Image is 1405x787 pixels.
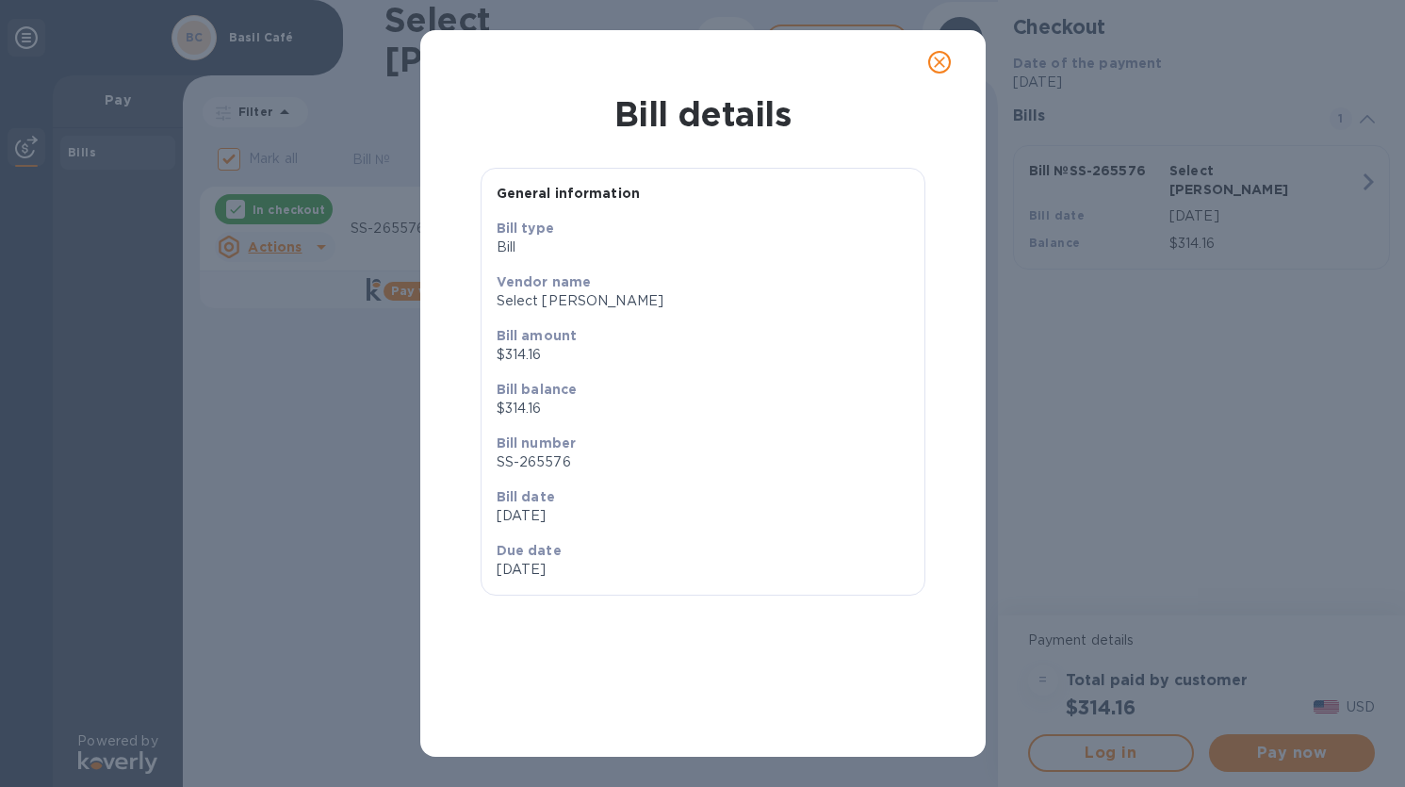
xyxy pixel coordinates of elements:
b: Bill balance [497,382,578,397]
b: Bill date [497,489,555,504]
b: Bill number [497,435,577,451]
h1: Bill details [435,94,971,134]
b: Bill type [497,221,554,236]
p: [DATE] [497,560,695,580]
b: Bill amount [497,328,578,343]
b: Vendor name [497,274,592,289]
p: $314.16 [497,399,909,418]
b: Due date [497,543,562,558]
button: close [917,40,962,85]
p: [DATE] [497,506,909,526]
p: Bill [497,238,909,257]
p: SS-265576 [497,452,909,472]
p: $314.16 [497,345,909,365]
p: Select [PERSON_NAME] [497,291,909,311]
b: General information [497,186,641,201]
